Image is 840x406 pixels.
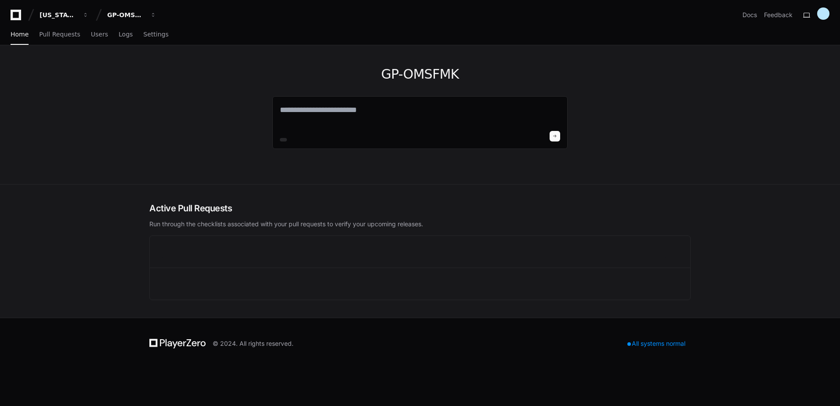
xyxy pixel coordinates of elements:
[272,66,568,82] h1: GP-OMSFMK
[149,220,691,228] p: Run through the checklists associated with your pull requests to verify your upcoming releases.
[39,25,80,45] a: Pull Requests
[143,25,168,45] a: Settings
[143,32,168,37] span: Settings
[91,32,108,37] span: Users
[107,11,145,19] div: GP-OMSFMK
[11,32,29,37] span: Home
[213,339,293,348] div: © 2024. All rights reserved.
[91,25,108,45] a: Users
[36,7,92,23] button: [US_STATE] Pacific
[742,11,757,19] a: Docs
[39,32,80,37] span: Pull Requests
[622,337,691,350] div: All systems normal
[119,32,133,37] span: Logs
[764,11,793,19] button: Feedback
[11,25,29,45] a: Home
[149,202,691,214] h2: Active Pull Requests
[40,11,77,19] div: [US_STATE] Pacific
[119,25,133,45] a: Logs
[104,7,160,23] button: GP-OMSFMK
